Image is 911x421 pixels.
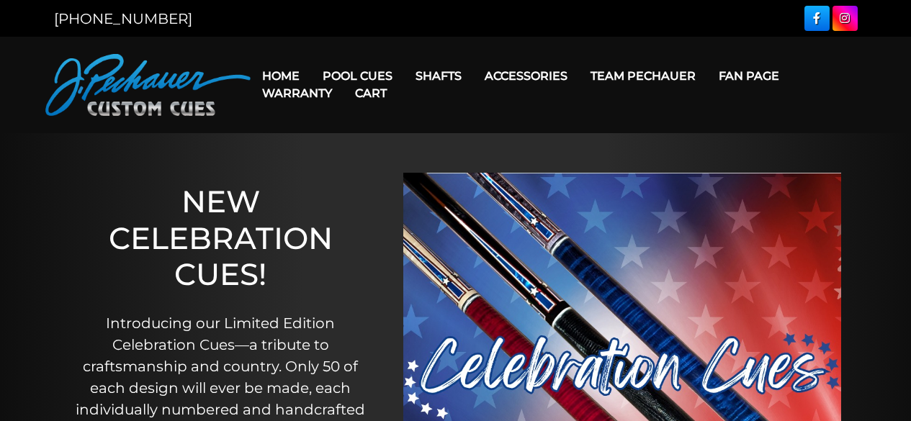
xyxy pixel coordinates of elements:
a: Accessories [473,58,579,94]
a: Fan Page [707,58,791,94]
a: Pool Cues [311,58,404,94]
a: [PHONE_NUMBER] [54,10,192,27]
h1: NEW CELEBRATION CUES! [76,184,366,292]
a: Cart [344,75,398,112]
img: Pechauer Custom Cues [45,54,251,116]
a: Warranty [251,75,344,112]
a: Shafts [404,58,473,94]
a: Team Pechauer [579,58,707,94]
a: Home [251,58,311,94]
